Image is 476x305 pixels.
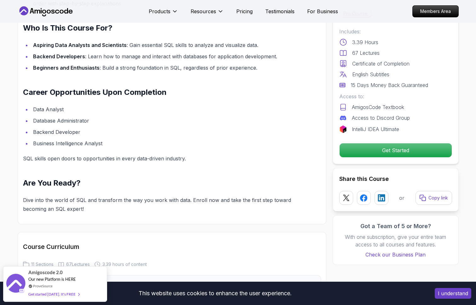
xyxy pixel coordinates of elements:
[23,23,291,33] h2: Who Is This Course For?
[23,154,291,163] p: SQL skills open doors to opportunities in every data-driven industry.
[33,42,127,48] strong: Aspiring Data Analysts and Scientists
[23,275,321,296] button: Intro2 Lectures
[28,269,63,276] span: Amigoscode 2.0
[416,191,452,205] button: Copy link
[352,125,399,133] p: IntelliJ IDEA Ultimate
[31,116,291,125] li: Database Administrator
[31,261,54,268] span: 11 Sections
[31,105,291,114] li: Data Analyst
[28,277,76,282] span: Our new Platform is HERE
[339,233,452,248] p: With one subscription, give your entire team access to all courses and features.
[351,81,428,89] p: 15 Days Money Back Guaranteed
[23,87,291,97] h2: Career Opportunities Upon Completion
[5,286,425,300] div: This website uses cookies to enhance the user experience.
[31,52,291,61] li: : Learn how to manage and interact with databases for application development.
[339,251,452,258] a: Check our Business Plan
[339,93,452,100] p: Access to:
[23,196,291,213] p: Dive into the world of SQL and transform the way you work with data. Enroll now and take the firs...
[352,114,410,122] p: Access to Discord Group
[399,194,404,202] p: or
[339,125,347,133] img: jetbrains logo
[339,175,452,183] h2: Share this Course
[102,261,147,268] span: 3.39 hours of content
[149,8,178,20] button: Products
[413,6,458,17] p: Members Area
[6,274,25,294] img: provesource social proof notification image
[412,5,459,17] a: Members Area
[352,60,410,67] p: Certificate of Completion
[33,283,53,289] a: ProveSource
[23,242,321,251] h2: Course Curriculum
[428,195,448,201] p: Copy link
[307,8,338,15] a: For Business
[352,49,380,57] p: 67 Lectures
[352,38,378,46] p: 3.39 Hours
[31,139,291,148] li: Business Intelligence Analyst
[265,8,295,15] a: Testimonials
[339,222,452,231] h3: Got a Team of 5 or More?
[31,63,291,72] li: : Build a strong foundation in SQL, regardless of prior experience.
[33,53,85,60] strong: Backend Developers
[236,8,253,15] a: Pricing
[31,41,291,49] li: : Gain essential SQL skills to analyze and visualize data.
[435,288,471,299] button: Accept cookies
[23,178,291,188] h2: Are You Ready?
[191,8,224,20] button: Resources
[28,291,79,298] div: Get started [DATE]. It's FREE
[149,8,170,15] p: Products
[352,103,404,111] p: AmigosCode Textbook
[339,28,452,35] p: Includes:
[33,65,100,71] strong: Beginners and Enthusiasts
[66,261,90,268] span: 67 Lectures
[352,71,389,78] p: English Subtitles
[339,143,452,158] button: Get Started
[191,8,216,15] p: Resources
[31,128,291,136] li: Backend Developer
